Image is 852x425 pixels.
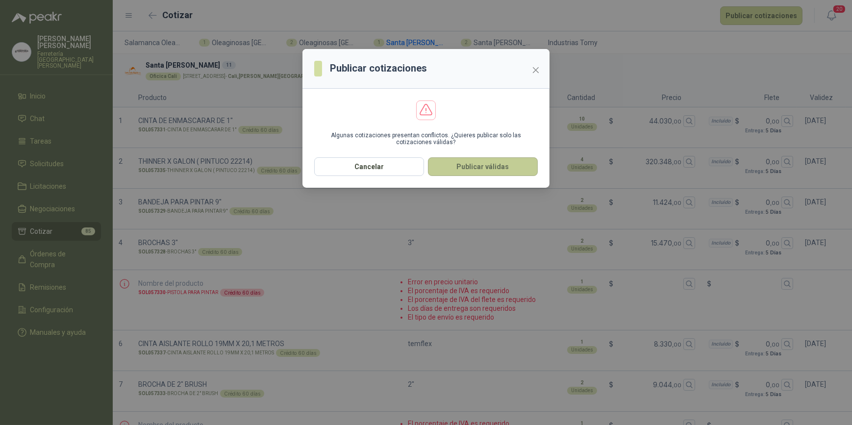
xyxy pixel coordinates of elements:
h3: Publicar cotizaciones [330,61,427,76]
button: Close [528,62,544,78]
button: Publicar válidas [428,157,538,176]
button: Cancelar [314,157,424,176]
p: Algunas cotizaciones presentan conflictos. ¿Quieres publicar solo las cotizaciones válidas? [314,132,538,146]
span: close [532,66,540,74]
